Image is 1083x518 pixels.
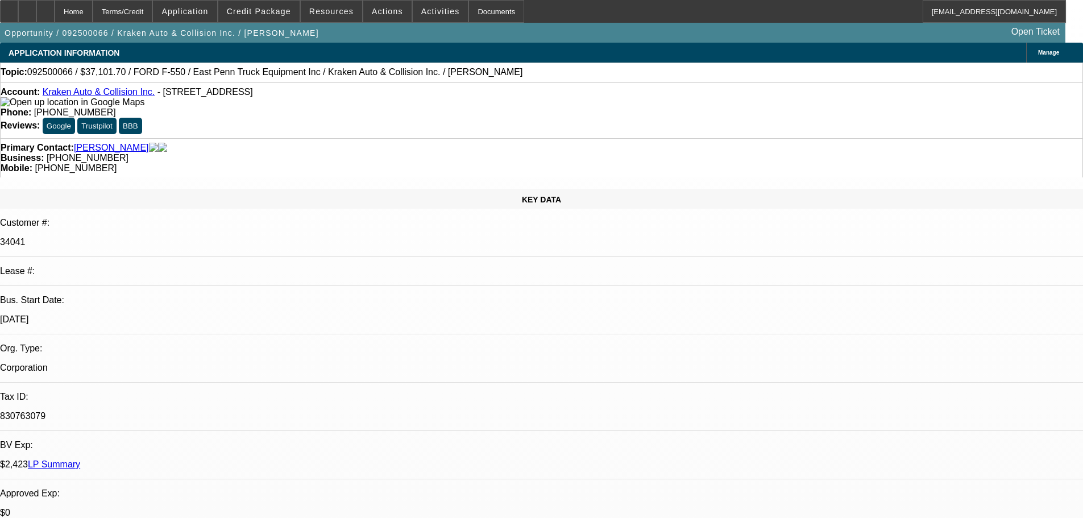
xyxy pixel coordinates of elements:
[77,118,116,134] button: Trustpilot
[1,143,74,153] strong: Primary Contact:
[47,153,128,163] span: [PHONE_NUMBER]
[1,153,44,163] strong: Business:
[413,1,468,22] button: Activities
[421,7,460,16] span: Activities
[9,48,119,57] span: APPLICATION INFORMATION
[149,143,158,153] img: facebook-icon.png
[43,87,155,97] a: Kraken Auto & Collision Inc.
[43,118,75,134] button: Google
[1,87,40,97] strong: Account:
[227,7,291,16] span: Credit Package
[34,107,116,117] span: [PHONE_NUMBER]
[157,87,253,97] span: - [STREET_ADDRESS]
[1,107,31,117] strong: Phone:
[1,163,32,173] strong: Mobile:
[1,97,144,107] a: View Google Maps
[28,459,80,469] a: LP Summary
[161,7,208,16] span: Application
[35,163,117,173] span: [PHONE_NUMBER]
[372,7,403,16] span: Actions
[1,121,40,130] strong: Reviews:
[1,67,27,77] strong: Topic:
[363,1,412,22] button: Actions
[1,97,144,107] img: Open up location in Google Maps
[309,7,354,16] span: Resources
[1007,22,1064,42] a: Open Ticket
[218,1,300,22] button: Credit Package
[27,67,523,77] span: 092500066 / $37,101.70 / FORD F-550 / East Penn Truck Equipment Inc / Kraken Auto & Collision Inc...
[74,143,149,153] a: [PERSON_NAME]
[301,1,362,22] button: Resources
[5,28,319,38] span: Opportunity / 092500066 / Kraken Auto & Collision Inc. / [PERSON_NAME]
[158,143,167,153] img: linkedin-icon.png
[153,1,217,22] button: Application
[522,195,561,204] span: KEY DATA
[119,118,142,134] button: BBB
[1038,49,1059,56] span: Manage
